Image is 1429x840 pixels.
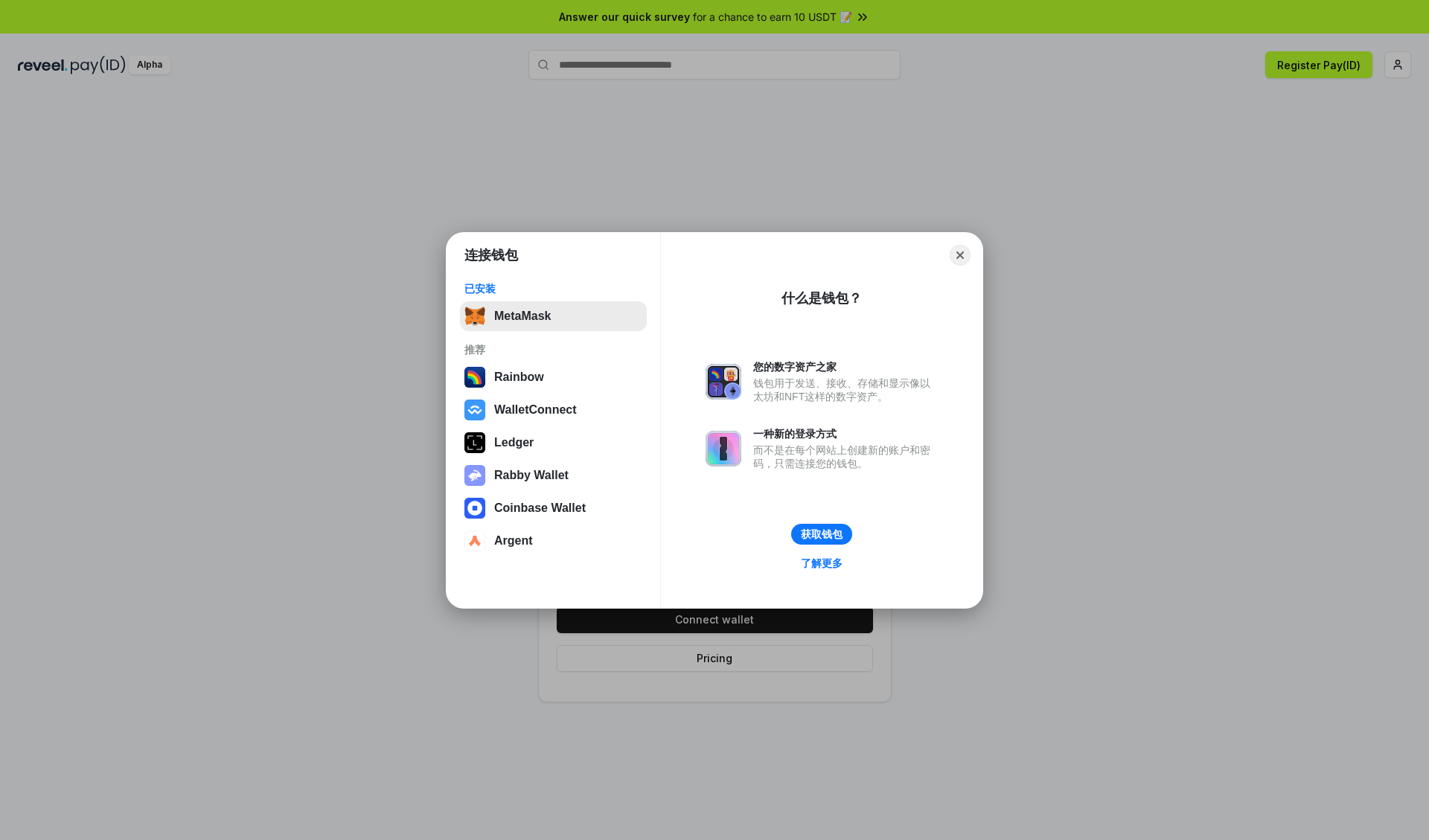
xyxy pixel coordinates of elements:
[464,367,485,388] img: svg+xml,%3Csvg%20width%3D%22120%22%20height%3D%22120%22%20viewBox%3D%220%200%20120%20120%22%20fil...
[494,310,551,323] div: MetaMask
[464,306,485,327] img: svg+xml,%3Csvg%20fill%3D%22none%22%20height%3D%2233%22%20viewBox%3D%220%200%2035%2033%22%20width%...
[753,376,938,403] div: 钱包用于发送、接收、存储和显示像以太坊和NFT这样的数字资产。
[494,469,569,482] div: Rabby Wallet
[706,431,741,467] img: svg+xml,%3Csvg%20xmlns%3D%22http%3A%2F%2Fwww.w3.org%2F2000%2Fsvg%22%20fill%3D%22none%22%20viewBox...
[753,427,938,440] div: 一种新的登录方式
[494,403,577,417] div: WalletConnect
[460,428,647,458] button: Ledger
[801,557,843,570] div: 了解更多
[494,501,586,515] div: Coinbase Wallet
[464,432,485,453] img: svg+xml,%3Csvg%20xmlns%3D%22http%3A%2F%2Fwww.w3.org%2F2000%2Fsvg%22%20width%3D%2228%22%20height%3...
[460,526,647,556] button: Argent
[464,530,485,551] img: svg+xml,%3Csvg%20width%3D%2228%22%20height%3D%2228%22%20viewBox%3D%220%200%2028%2028%22%20fill%3D...
[950,245,971,266] button: Close
[464,246,518,264] h1: 连接钱包
[464,465,485,486] img: svg+xml,%3Csvg%20xmlns%3D%22http%3A%2F%2Fwww.w3.org%2F2000%2Fsvg%22%20fill%3D%22none%22%20viewBox...
[460,301,647,331] button: MetaMask
[464,498,485,519] img: svg+xml,%3Csvg%20width%3D%2228%22%20height%3D%2228%22%20viewBox%3D%220%200%2028%2028%22%20fill%3D...
[460,395,647,425] button: WalletConnect
[464,400,485,420] img: svg+xml,%3Csvg%20width%3D%2228%22%20height%3D%2228%22%20viewBox%3D%220%200%2028%2028%22%20fill%3D...
[781,289,862,307] div: 什么是钱包？
[753,443,938,470] div: 而不是在每个网站上创建新的账户和密码，只需连接您的钱包。
[460,461,647,490] button: Rabby Wallet
[753,360,938,373] div: 您的数字资产之家
[706,364,741,400] img: svg+xml,%3Csvg%20xmlns%3D%22http%3A%2F%2Fwww.w3.org%2F2000%2Fsvg%22%20fill%3D%22none%22%20viewBox...
[791,524,852,545] button: 获取钱包
[460,493,647,523] button: Coinbase Wallet
[801,528,843,541] div: 获取钱包
[792,554,851,573] a: 了解更多
[460,362,647,392] button: Rainbow
[494,371,544,384] div: Rainbow
[464,282,642,295] div: 已安装
[494,436,534,449] div: Ledger
[494,534,533,548] div: Argent
[464,343,642,356] div: 推荐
